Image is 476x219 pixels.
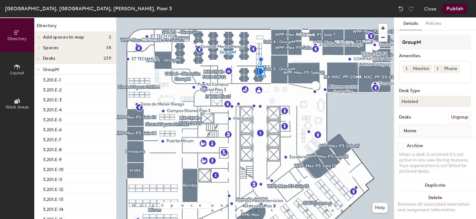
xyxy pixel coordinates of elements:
span: Work Areas [6,105,29,110]
p: 3.201.E-13 [43,195,63,202]
p: 3.201.E-4 [43,105,62,113]
div: Desk Type [399,88,471,93]
button: Duplicate [394,179,476,192]
p: 3.201.E-14 [43,205,63,212]
span: 38 [106,45,111,50]
span: 1 [437,66,438,72]
span: Desks [43,56,55,61]
p: 3.201.E-11 [43,175,62,182]
button: 1 [433,65,441,73]
p: 3.201.E-2 [43,86,62,93]
img: Redo [408,6,414,12]
div: [GEOGRAPHIC_DATA], [GEOGRAPHIC_DATA], [PERSON_NAME], Floor 3 [5,5,172,12]
span: Spaces [43,45,59,50]
img: Undo [398,6,404,12]
span: Directory [7,36,27,41]
button: Hoteled [399,96,471,107]
span: 1 [406,66,407,72]
p: 3.201.E-7 [43,135,61,142]
span: 2 [109,35,111,40]
span: GroupM [43,67,59,72]
span: Name [401,125,420,137]
p: 3.201.E-6 [43,125,62,133]
span: Layout [10,70,24,76]
p: 3.201.E-8 [43,145,62,152]
p: 3.201.E-5 [43,115,62,123]
p: 3.201.E-3 [43,96,62,103]
button: Details [400,17,422,30]
button: DeleteRemoves all associated reservation and assignment information [394,192,476,219]
div: Removes all associated reservation and assignment information [398,202,472,213]
button: Ungroup [448,112,471,123]
button: Publish [443,4,467,14]
span: Add spaces to map [43,35,84,40]
p: 3.201.E-12 [43,185,63,192]
div: Amenities [399,54,471,58]
div: When a desk is archived it's not active in any user-facing features. Your organization is not bil... [399,152,471,174]
button: Policies [422,17,445,30]
h1: Directory [34,22,116,32]
p: 3.201.E-1 [43,76,61,83]
p: 3.201.E-9 [43,155,62,162]
button: Help [373,203,388,213]
div: Archive [407,143,423,148]
div: Phone [441,65,460,73]
p: 3.201.E-10 [43,165,64,172]
button: Close [424,4,436,14]
button: 1 [402,65,410,73]
div: Monitor [410,65,432,73]
div: Desks [399,115,411,120]
span: 239 [103,56,111,61]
